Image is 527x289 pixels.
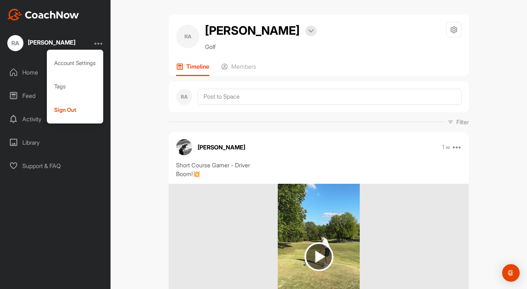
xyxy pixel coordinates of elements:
[4,110,107,128] div: Activity
[4,133,107,152] div: Library
[502,264,520,282] div: Open Intercom Messenger
[456,118,469,126] p: Filter
[442,144,450,151] p: 1 w
[47,52,104,75] div: Account Settings
[47,75,104,98] div: Tags
[176,139,192,155] img: avatar
[4,63,107,81] div: Home
[176,89,192,105] div: RA
[4,87,107,105] div: Feed
[304,242,333,271] img: play
[28,39,75,45] div: [PERSON_NAME]
[198,143,245,152] p: [PERSON_NAME]
[4,157,107,175] div: Support & FAQ
[47,98,104,122] div: Sign Out
[7,35,23,51] div: RA
[205,42,317,51] p: Golf
[205,22,300,39] h2: [PERSON_NAME]
[231,63,256,70] p: Members
[176,161,461,178] div: Short Course Gamer - Driver Boom!💥
[308,29,314,33] img: arrow-down
[186,63,209,70] p: Timeline
[176,25,199,48] div: RA
[7,9,79,20] img: CoachNow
